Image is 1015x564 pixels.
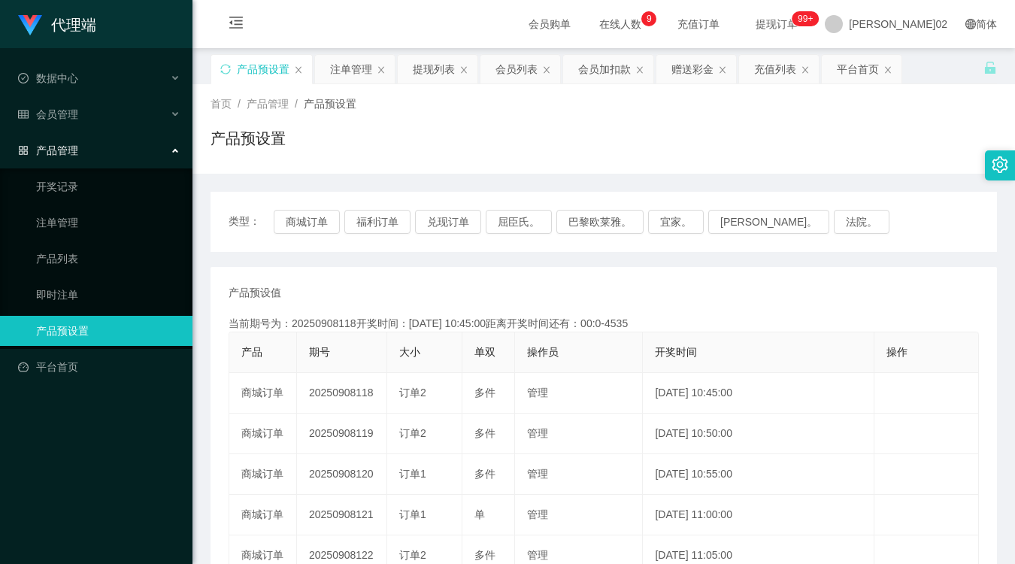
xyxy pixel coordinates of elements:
[834,210,889,234] button: 法院。
[237,55,289,83] div: 产品预设置
[229,495,297,535] td: 商城订单
[599,18,641,30] font: 在线人数
[344,210,411,234] button: 福利订单
[211,127,286,150] h1: 产品预设置
[474,427,495,439] span: 多件
[399,387,426,399] span: 订单2
[247,98,289,110] span: 产品管理
[399,508,426,520] span: 订单1
[36,244,180,274] a: 产品列表
[647,11,652,26] p: 9
[294,65,303,74] i: 图标： 关闭
[36,171,180,202] a: 开奖记录
[241,346,262,358] span: 产品
[718,65,727,74] i: 图标： 关闭
[377,65,386,74] i: 图标： 关闭
[18,352,180,382] a: 图标： 仪表板平台首页
[36,108,78,120] font: 会员管理
[708,210,829,234] button: [PERSON_NAME]。
[474,549,495,561] span: 多件
[297,495,387,535] td: 20250908121
[36,280,180,310] a: 即时注单
[495,55,538,83] div: 会员列表
[754,55,796,83] div: 充值列表
[238,98,241,110] span: /
[399,427,426,439] span: 订单2
[413,55,455,83] div: 提现列表
[883,65,892,74] i: 图标： 关闭
[837,55,879,83] div: 平台首页
[229,414,297,454] td: 商城订单
[36,72,78,84] font: 数据中心
[965,19,976,29] i: 图标： global
[992,156,1008,173] i: 图标： 设置
[792,11,819,26] sup: 1110
[297,373,387,414] td: 20250908118
[399,346,420,358] span: 大小
[643,454,874,495] td: [DATE] 10:55:00
[486,210,552,234] button: 屈臣氏。
[527,346,559,358] span: 操作员
[635,65,644,74] i: 图标： 关闭
[229,210,274,234] span: 类型：
[515,454,643,495] td: 管理
[643,495,874,535] td: [DATE] 11:00:00
[515,373,643,414] td: 管理
[474,387,495,399] span: 多件
[18,73,29,83] i: 图标： check-circle-o
[399,468,426,480] span: 订单1
[229,316,979,332] div: 当前期号为：20250908118开奖时间：[DATE] 10:45:00距离开奖时间还有：00:0-4535
[18,15,42,36] img: logo.9652507e.png
[641,11,656,26] sup: 9
[297,414,387,454] td: 20250908119
[36,144,78,156] font: 产品管理
[671,55,714,83] div: 赠送彩金
[643,414,874,454] td: [DATE] 10:50:00
[211,1,262,49] i: 图标： menu-fold
[309,346,330,358] span: 期号
[229,373,297,414] td: 商城订单
[655,346,697,358] span: 开奖时间
[274,210,340,234] button: 商城订单
[983,61,997,74] i: 图标： 解锁
[556,210,644,234] button: 巴黎欧莱雅。
[474,508,485,520] span: 单
[295,98,298,110] span: /
[304,98,356,110] span: 产品预设置
[578,55,631,83] div: 会员加扣款
[886,346,907,358] span: 操作
[459,65,468,74] i: 图标： 关闭
[474,468,495,480] span: 多件
[330,55,372,83] div: 注单管理
[18,109,29,120] i: 图标： table
[677,18,720,30] font: 充值订单
[474,346,495,358] span: 单双
[51,1,96,49] h1: 代理端
[648,210,704,234] button: 宜家。
[18,18,96,30] a: 代理端
[643,373,874,414] td: [DATE] 10:45:00
[297,454,387,495] td: 20250908120
[36,208,180,238] a: 注单管理
[756,18,798,30] font: 提现订单
[542,65,551,74] i: 图标： 关闭
[211,98,232,110] span: 首页
[229,454,297,495] td: 商城订单
[515,495,643,535] td: 管理
[18,145,29,156] i: 图标： AppStore-O
[515,414,643,454] td: 管理
[229,285,281,301] span: 产品预设值
[220,64,231,74] i: 图标： 同步
[801,65,810,74] i: 图标： 关闭
[36,316,180,346] a: 产品预设置
[415,210,481,234] button: 兑现订单
[976,18,997,30] font: 简体
[399,549,426,561] span: 订单2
